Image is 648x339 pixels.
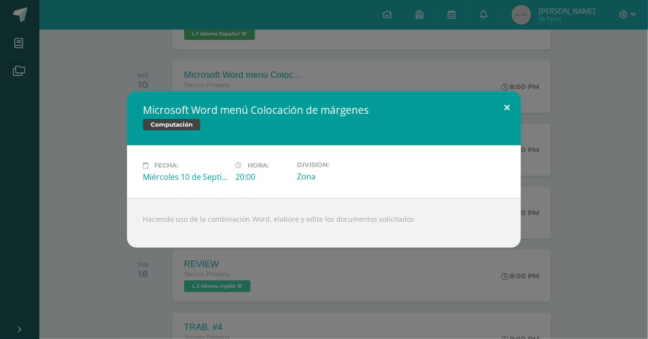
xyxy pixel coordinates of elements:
[127,198,521,248] div: Haciendo uso de la combinación Word, elabore y edite los documentos solicitados
[235,171,289,182] div: 20:00
[143,119,200,131] span: Computación
[297,171,382,182] div: Zona
[493,91,521,125] button: Close (Esc)
[248,162,269,169] span: Hora:
[143,171,227,182] div: Miércoles 10 de Septiembre
[297,161,382,169] label: División:
[154,162,178,169] span: Fecha:
[143,103,505,117] h2: Microsoft Word menú Colocación de márgenes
